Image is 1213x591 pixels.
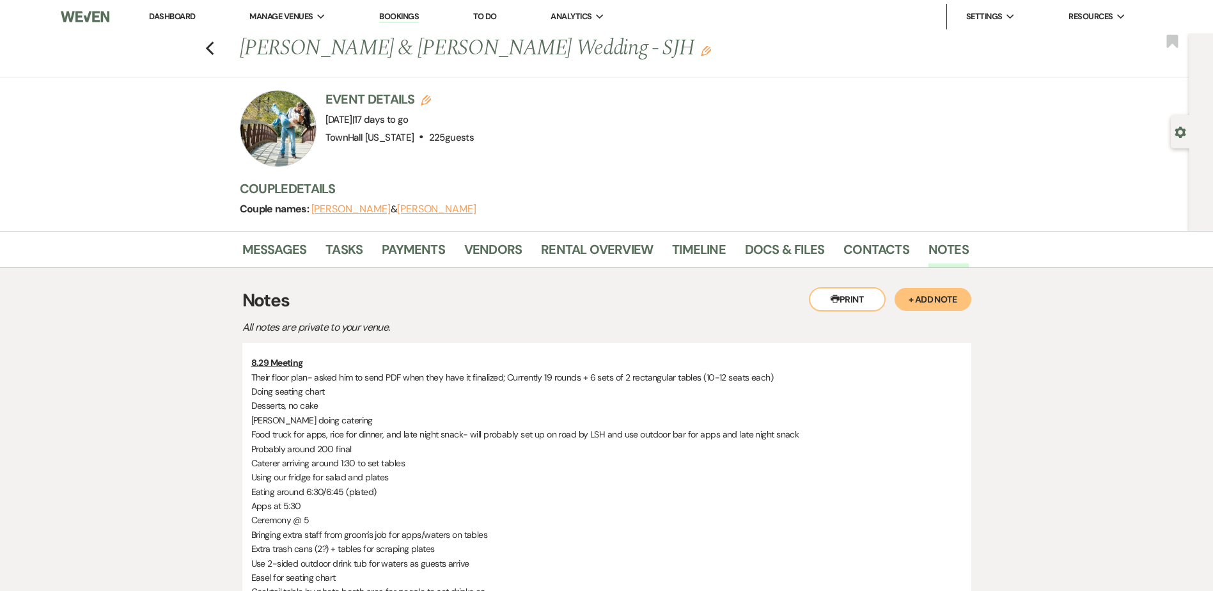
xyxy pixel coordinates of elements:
p: Extra trash cans (2?) + tables for scraping plates [251,542,962,556]
a: Docs & Files [745,239,824,267]
button: + Add Note [895,288,971,311]
a: To Do [473,11,497,22]
p: [PERSON_NAME] doing catering [251,413,962,427]
span: 17 days to go [354,113,409,126]
span: TownHall [US_STATE] [325,131,414,144]
button: [PERSON_NAME] [311,204,391,214]
a: Notes [928,239,969,267]
a: Contacts [843,239,909,267]
button: Print [809,287,886,311]
span: [DATE] [325,113,409,126]
span: 225 guests [429,131,474,144]
u: 8.29 Meeting [251,357,303,368]
span: Settings [966,10,1003,23]
a: Rental Overview [541,239,653,267]
a: Timeline [672,239,726,267]
a: Tasks [325,239,363,267]
span: & [311,203,476,216]
a: Bookings [379,11,419,23]
h3: Notes [242,287,971,314]
a: Payments [382,239,445,267]
p: All notes are private to your venue. [242,319,690,336]
span: | [352,113,409,126]
p: Caterer arriving around 1:30 to set tables [251,456,962,470]
p: Easel for seating chart [251,571,962,585]
img: Weven Logo [61,3,109,30]
p: Their floor plan- asked him to send PDF when they have it finalized; Currently 19 rounds + 6 sets... [251,370,962,384]
p: Eating around 6:30/6:45 (plated) [251,485,962,499]
p: Using our fridge for salad and plates [251,470,962,484]
p: Ceremony @ 5 [251,513,962,527]
p: Doing seating chart [251,384,962,398]
a: Messages [242,239,307,267]
span: Manage Venues [249,10,313,23]
span: Couple names: [240,202,311,216]
p: Probably around 200 final [251,442,962,456]
p: Use 2-sided outdoor drink tub for waters as guests arrive [251,556,962,571]
p: Apps at 5:30 [251,499,962,513]
p: Desserts, no cake [251,398,962,413]
p: Food truck for apps, rice for dinner, and late night snack- will probably set up on road by LSH a... [251,427,962,441]
span: Analytics [551,10,591,23]
a: Dashboard [149,11,195,22]
h3: Couple Details [240,180,956,198]
a: Vendors [464,239,522,267]
button: Edit [701,45,711,56]
span: Resources [1068,10,1113,23]
h3: Event Details [325,90,474,108]
button: [PERSON_NAME] [397,204,476,214]
p: Bringing extra staff from groom's job for apps/waters on tables [251,528,962,542]
h1: [PERSON_NAME] & [PERSON_NAME] Wedding - SJH [240,33,813,64]
button: Open lead details [1175,125,1186,138]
